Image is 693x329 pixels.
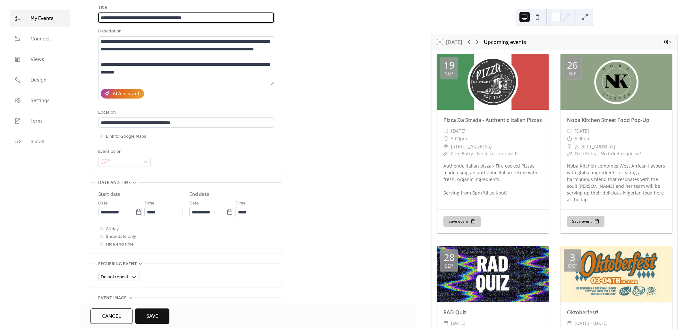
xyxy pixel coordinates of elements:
a: My Events [10,10,70,27]
a: Form [10,112,70,130]
a: Install [10,133,70,150]
div: Event color [98,148,150,156]
span: Views [30,56,44,64]
span: Recurring event [98,260,137,268]
span: Date [98,200,108,207]
span: [DATE] - [DATE] [575,319,608,327]
a: Free Entry - No ticket required! [451,151,518,157]
a: Connect [10,30,70,48]
button: Save [135,308,169,324]
span: [DATE] [575,127,589,135]
span: Time [144,200,155,207]
span: Settings [30,97,50,105]
div: ​ [443,150,449,158]
span: [DATE] [451,319,466,327]
span: All day [106,225,119,233]
div: Oct [568,264,577,268]
div: AI Assistant [113,90,140,98]
span: Do not repeat [101,273,128,281]
div: ​ [567,143,572,150]
div: 3 [570,253,575,262]
div: 26 [567,60,578,70]
a: [STREET_ADDRESS] [575,143,615,150]
a: Noba Kitchen Street Food Pop-Up [567,117,649,124]
div: Upcoming events [484,38,526,46]
button: Save event [443,216,481,227]
div: Authentic Italian pizza - Fire cooked Pizzas made using an authentic Italian recipe with fresh, o... [437,162,549,196]
span: Design [30,76,47,84]
a: Design [10,71,70,89]
span: Install [30,138,44,146]
span: Time [235,200,246,207]
span: Show date only [106,233,136,241]
a: Views [10,51,70,68]
div: Description [98,28,273,35]
div: Sep [445,71,453,76]
span: Date [189,200,199,207]
button: Cancel [90,308,133,324]
div: ​ [443,143,449,150]
button: Save event [567,216,604,227]
a: Pizza Da Strada - Authentic Italian Pizzas [443,117,542,124]
div: ​ [567,319,572,327]
span: Cancel [102,313,121,320]
span: My Events [30,15,54,22]
span: Save [146,313,158,320]
div: Location [98,109,273,117]
span: [DATE] [451,127,466,135]
span: Link to Google Maps [106,133,146,141]
div: Oktoberfest! [560,308,672,316]
div: ​ [443,127,449,135]
span: Event image [98,294,127,302]
a: Settings [10,92,70,109]
a: Free Entry - No ticket required! [575,151,641,157]
span: 5:00pm [575,135,591,143]
div: ​ [443,319,449,327]
a: RAD Quiz [443,309,466,316]
div: Sep [445,264,453,268]
span: Form [30,117,42,125]
span: 5:00pm [451,135,467,143]
div: 19 [444,60,455,70]
div: End date [189,191,210,198]
div: ​ [567,127,572,135]
div: 28 [444,253,455,262]
span: Date and time [98,179,131,187]
a: [STREET_ADDRESS] [451,143,492,150]
div: Sep [569,71,577,76]
div: ​ [567,135,572,143]
button: AI Assistant [101,89,144,99]
div: ​ [443,135,449,143]
div: Start date [98,191,121,198]
div: Noba Kitchen combines West African flavours with global ingredients, creating a harmonious blend ... [560,162,672,203]
div: Title [98,4,273,12]
div: ​ [567,150,572,158]
span: Connect [30,35,50,43]
span: Hide end time [106,241,134,248]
